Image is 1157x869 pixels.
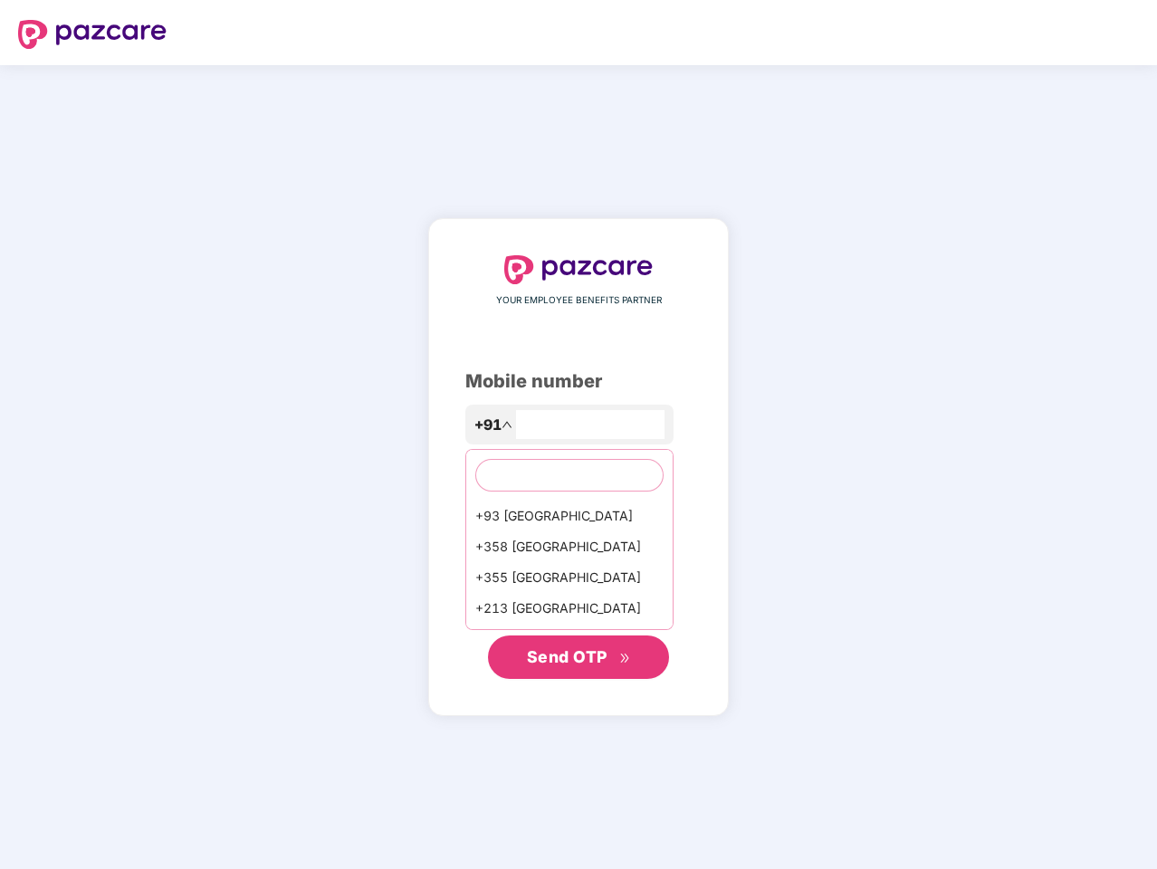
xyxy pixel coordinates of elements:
span: up [502,419,512,430]
span: Send OTP [527,647,607,666]
button: Send OTPdouble-right [488,635,669,679]
div: +213 [GEOGRAPHIC_DATA] [466,593,673,624]
span: +91 [474,414,502,436]
div: +93 [GEOGRAPHIC_DATA] [466,501,673,531]
div: +358 [GEOGRAPHIC_DATA] [466,531,673,562]
img: logo [504,255,653,284]
div: Mobile number [465,368,692,396]
span: double-right [619,653,631,664]
div: +355 [GEOGRAPHIC_DATA] [466,562,673,593]
div: +1684 AmericanSamoa [466,624,673,654]
span: YOUR EMPLOYEE BENEFITS PARTNER [496,293,662,308]
img: logo [18,20,167,49]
